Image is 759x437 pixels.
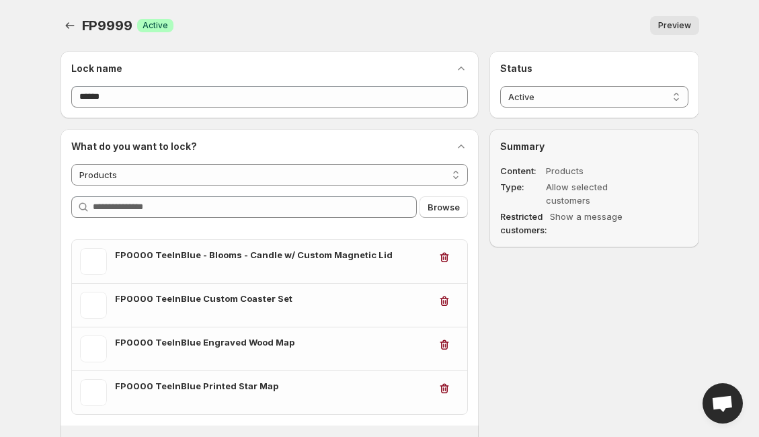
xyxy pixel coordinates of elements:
button: Back [61,16,79,35]
div: Open chat [703,383,743,424]
span: Preview [658,20,691,31]
dt: Type : [500,180,543,207]
h3: FP0000 TeeInBlue Custom Coaster Set [115,292,430,305]
h2: What do you want to lock? [71,140,197,153]
dd: Allow selected customers [546,180,649,207]
h3: FP0000 TeeInBlue Printed Star Map [115,379,430,393]
h2: Lock name [71,62,122,75]
span: Active [143,20,168,31]
h2: Summary [500,140,688,153]
dd: Show a message [550,210,653,237]
dt: Restricted customers: [500,210,547,237]
dd: Products [546,164,649,177]
h3: FP0000 TeeInBlue Engraved Wood Map [115,335,430,349]
h2: Status [500,62,688,75]
h3: FP0000 TeeInBlue - Blooms - Candle w/ Custom Magnetic Lid [115,248,430,262]
span: FP9999 [82,17,132,34]
button: Preview [650,16,699,35]
dt: Content : [500,164,543,177]
span: Browse [428,200,460,214]
button: Browse [420,196,468,218]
